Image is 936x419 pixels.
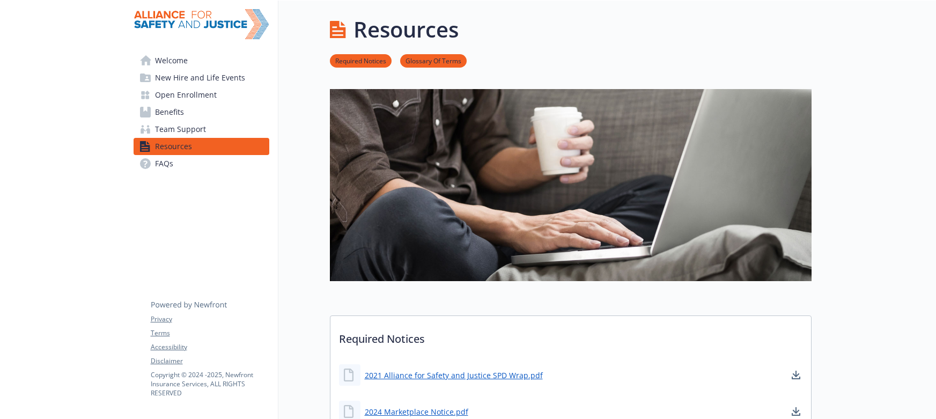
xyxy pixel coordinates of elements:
[155,121,206,138] span: Team Support
[330,316,811,356] p: Required Notices
[134,86,269,104] a: Open Enrollment
[151,314,269,324] a: Privacy
[134,104,269,121] a: Benefits
[134,69,269,86] a: New Hire and Life Events
[155,86,217,104] span: Open Enrollment
[134,155,269,172] a: FAQs
[353,13,459,46] h1: Resources
[134,121,269,138] a: Team Support
[151,328,269,338] a: Terms
[330,55,392,65] a: Required Notices
[151,370,269,398] p: Copyright © 2024 - 2025 , Newfront Insurance Services, ALL RIGHTS RESERVED
[330,89,812,281] img: resources page banner
[155,155,173,172] span: FAQs
[134,52,269,69] a: Welcome
[155,138,192,155] span: Resources
[790,369,802,381] a: download document
[790,405,802,418] a: download document
[151,342,269,352] a: Accessibility
[155,52,188,69] span: Welcome
[151,356,269,366] a: Disclaimer
[365,370,543,381] a: 2021 Alliance for Safety and Justice SPD Wrap.pdf
[155,104,184,121] span: Benefits
[155,69,245,86] span: New Hire and Life Events
[400,55,467,65] a: Glossary Of Terms
[365,406,468,417] a: 2024 Marketplace Notice.pdf
[134,138,269,155] a: Resources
